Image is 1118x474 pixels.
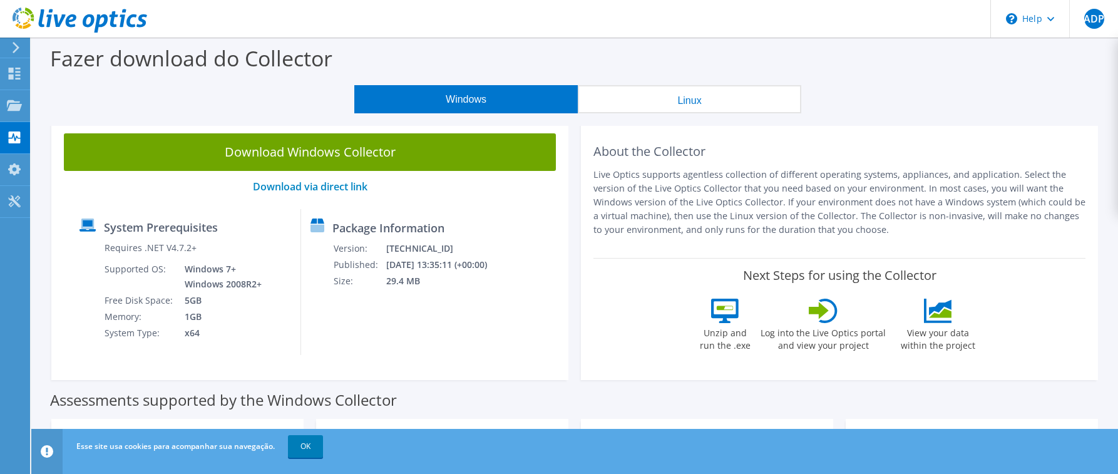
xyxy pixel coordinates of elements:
td: Memory: [104,309,175,325]
label: Fazer download do Collector [50,44,332,73]
h2: About the Collector [593,144,1085,159]
label: Unzip and run the .exe [696,323,754,352]
a: Download Windows Collector [64,133,556,171]
a: OK [288,435,323,458]
label: System Prerequisites [104,221,218,234]
label: Next Steps for using the Collector [743,268,936,283]
span: ADP [1084,9,1104,29]
td: [DATE] 13:35:11 (+00:00) [386,257,503,273]
label: View your data within the project [893,323,983,352]
svg: \n [1006,13,1017,24]
td: Supported OS: [104,261,175,292]
label: Package Information [332,222,444,234]
label: Requires .NET V4.7.2+ [105,242,197,254]
label: Assessments supported by the Windows Collector [50,394,397,406]
td: [TECHNICAL_ID] [386,240,503,257]
td: 29.4 MB [386,273,503,289]
button: Windows [354,85,578,113]
a: Download via direct link [253,180,367,193]
p: Live Optics supports agentless collection of different operating systems, appliances, and applica... [593,168,1085,237]
td: Version: [333,240,386,257]
td: Free Disk Space: [104,292,175,309]
td: 1GB [175,309,264,325]
button: Linux [578,85,801,113]
td: Windows 7+ Windows 2008R2+ [175,261,264,292]
span: Esse site usa cookies para acompanhar sua navegação. [76,441,275,451]
td: Published: [333,257,386,273]
label: Log into the Live Optics portal and view your project [760,323,886,352]
td: Size: [333,273,386,289]
td: x64 [175,325,264,341]
td: 5GB [175,292,264,309]
td: System Type: [104,325,175,341]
